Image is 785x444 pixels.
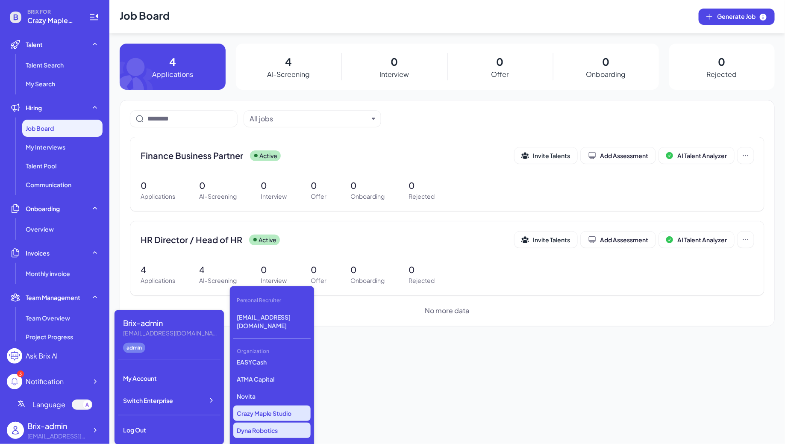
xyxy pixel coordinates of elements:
div: Brix-admin [27,420,87,432]
button: AI Talent Analyzer [659,232,734,248]
p: 0 [350,263,385,276]
p: Rejected [409,192,435,201]
div: Log Out [118,420,221,439]
div: All jobs [250,114,273,124]
div: Notification [26,376,64,387]
div: admin [123,343,145,353]
div: flora@joinbrix.com [27,432,87,441]
p: 0 [497,54,504,69]
p: Interview [379,69,409,79]
div: Ask Brix AI [26,351,58,361]
span: Talent Pool [26,162,56,170]
p: Onboarding [350,276,385,285]
p: Interview [261,192,287,201]
button: Invite Talents [515,147,577,164]
p: AI-Screening [199,192,237,201]
div: Organization [233,344,311,359]
span: Monthly invoice [26,269,70,278]
p: 0 [261,263,287,276]
div: 3 [17,370,24,377]
div: flora@joinbrix.com [123,329,217,338]
p: 0 [199,179,237,192]
p: 4 [199,263,237,276]
span: Talent [26,40,43,49]
p: Offer [311,192,326,201]
span: No more data [425,306,470,316]
p: 0 [391,54,398,69]
span: Team Overview [26,314,70,322]
span: Team Management [26,293,80,302]
p: Active [259,235,276,244]
button: Add Assessment [581,147,656,164]
p: 0 [602,54,609,69]
span: Crazy Maple Studio [27,15,79,26]
span: My Search [26,79,55,88]
div: Add Assessment [588,235,648,244]
button: All jobs [250,114,368,124]
p: AI-Screening [199,276,237,285]
span: Invite Talents [533,236,570,244]
span: Switch Enterprise [123,396,173,405]
p: Crazy Maple Studio [233,406,311,421]
button: Invite Talents [515,232,577,248]
p: AI-Screening [267,69,310,79]
p: Active [259,151,277,160]
p: Dyna Robotics [233,423,311,438]
span: Hiring [26,103,42,112]
p: Onboarding [586,69,626,79]
span: HR Director / Head of HR [141,234,242,246]
p: 0 [141,179,175,192]
span: Job Board [26,124,54,132]
p: Applications [141,276,175,285]
p: Applications [152,69,193,79]
span: Invite Talents [533,152,570,159]
p: 0 [409,263,435,276]
p: 0 [409,179,435,192]
p: 0 [311,179,326,192]
span: Communication [26,180,71,189]
span: AI Talent Analyzer [677,152,727,159]
span: Invoices [26,249,50,257]
p: Offer [311,276,326,285]
button: AI Talent Analyzer [659,147,734,164]
span: My Interviews [26,143,65,151]
p: 0 [718,54,726,69]
span: Overview [26,225,54,233]
p: 0 [350,179,385,192]
span: AI Talent Analyzer [677,236,727,244]
p: 4 [285,54,292,69]
div: Add Assessment [588,151,648,160]
p: 0 [261,179,287,192]
p: 0 [311,263,326,276]
p: Offer [491,69,509,79]
p: 4 [141,263,175,276]
button: Generate Job [699,9,775,25]
span: Finance Business Partner [141,150,243,162]
div: Brix-admin [123,317,217,329]
div: Personal Recruiter [233,293,311,308]
button: Add Assessment [581,232,656,248]
p: ATMA Capital [233,371,311,387]
span: Generate Job [717,12,767,21]
p: EASYCash [233,354,311,370]
span: Talent Search [26,61,64,69]
img: user_logo.png [7,422,24,439]
span: Project Progress [26,332,73,341]
div: My Account [118,369,221,388]
p: 4 [169,54,176,69]
p: Rejected [409,276,435,285]
p: [EMAIL_ADDRESS][DOMAIN_NAME] [233,309,311,333]
span: BRIX FOR [27,9,79,15]
span: Onboarding [26,204,60,213]
p: Interview [261,276,287,285]
p: Novita [233,388,311,404]
p: Applications [141,192,175,201]
p: Onboarding [350,192,385,201]
span: Language [32,400,65,410]
p: Rejected [707,69,737,79]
